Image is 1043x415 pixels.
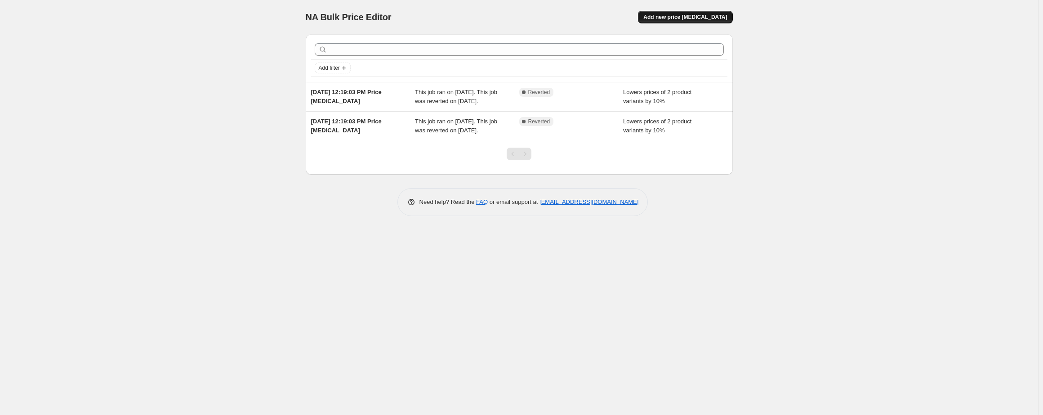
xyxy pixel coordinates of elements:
[419,198,477,205] span: Need help? Read the
[643,14,727,21] span: Add new price [MEDICAL_DATA]
[528,118,550,125] span: Reverted
[315,63,351,73] button: Add filter
[623,89,691,104] span: Lowers prices of 2 product variants by 10%
[476,198,488,205] a: FAQ
[306,12,392,22] span: NA Bulk Price Editor
[415,89,497,104] span: This job ran on [DATE]. This job was reverted on [DATE].
[638,11,732,23] button: Add new price [MEDICAL_DATA]
[528,89,550,96] span: Reverted
[623,118,691,134] span: Lowers prices of 2 product variants by 10%
[539,198,638,205] a: [EMAIL_ADDRESS][DOMAIN_NAME]
[488,198,539,205] span: or email support at
[507,148,531,160] nav: Pagination
[311,118,382,134] span: [DATE] 12:19:03 PM Price [MEDICAL_DATA]
[415,118,497,134] span: This job ran on [DATE]. This job was reverted on [DATE].
[319,64,340,72] span: Add filter
[311,89,382,104] span: [DATE] 12:19:03 PM Price [MEDICAL_DATA]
